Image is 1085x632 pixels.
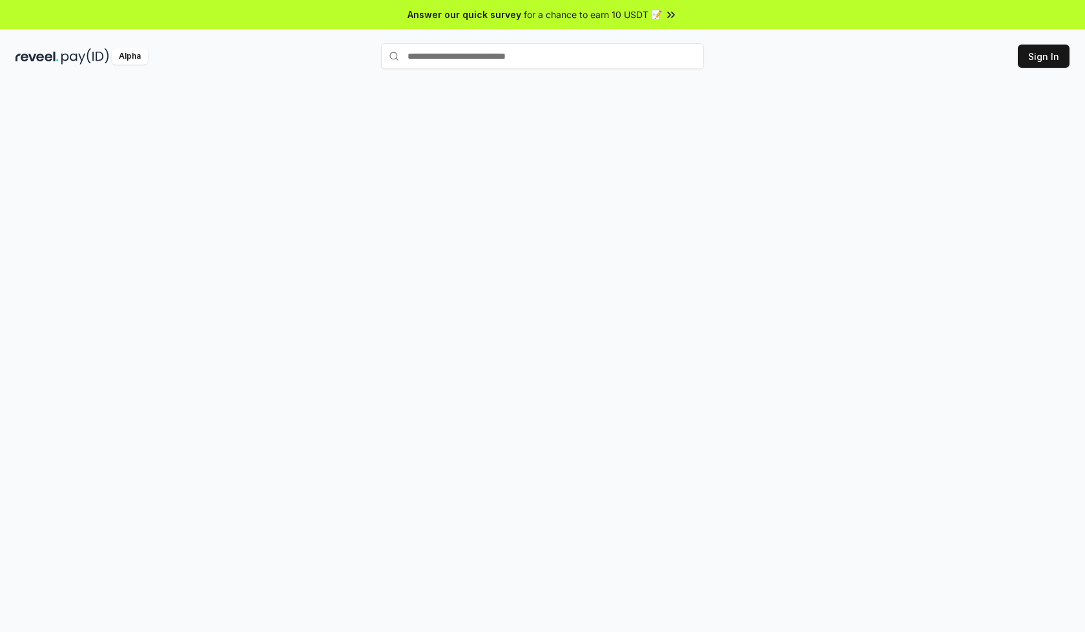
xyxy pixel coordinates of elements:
[1018,45,1069,68] button: Sign In
[15,48,59,65] img: reveel_dark
[524,8,662,21] span: for a chance to earn 10 USDT 📝
[61,48,109,65] img: pay_id
[408,8,521,21] span: Answer our quick survey
[112,48,148,65] div: Alpha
